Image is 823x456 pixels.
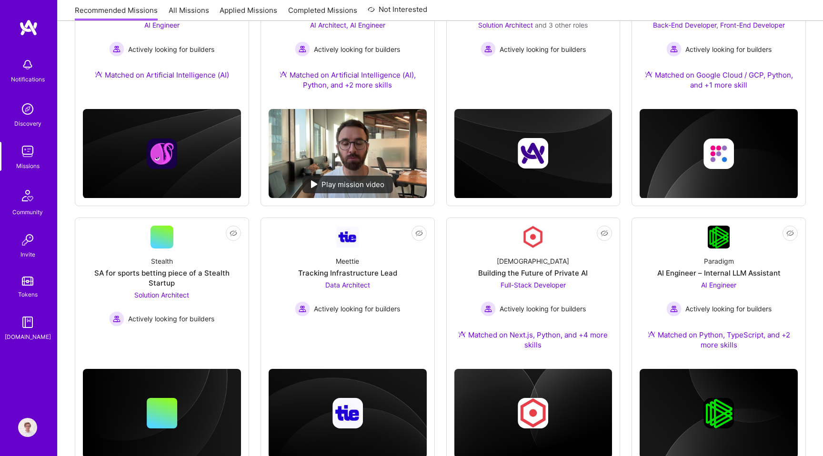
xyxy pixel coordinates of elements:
div: Community [12,207,43,217]
img: cover [454,109,612,198]
i: icon EyeClosed [601,229,608,237]
div: Tracking Infrastructure Lead [298,268,397,278]
div: Matched on Next.js, Python, and +4 more skills [454,330,612,350]
img: teamwork [18,142,37,161]
div: Discovery [14,119,41,129]
span: Actively looking for builders [128,314,214,324]
img: cover [640,109,798,198]
a: Applied Missions [220,5,277,21]
i: icon EyeClosed [786,229,794,237]
a: Company LogoParadigmAI Engineer – Internal LLM AssistantAI Engineer Actively looking for builders... [640,226,798,361]
img: Actively looking for builders [666,301,682,317]
span: Actively looking for builders [314,44,400,54]
img: Actively looking for builders [109,311,124,327]
span: Full-Stack Developer [501,281,566,289]
img: Actively looking for builders [295,41,310,57]
a: Company Logo[DEMOGRAPHIC_DATA]Building the Future of Private AIFull-Stack Developer Actively look... [454,226,612,361]
img: Ateam Purple Icon [458,330,466,338]
img: Invite [18,230,37,249]
img: Ateam Purple Icon [95,70,102,78]
span: Back-End Developer, Front-End Developer [653,21,785,29]
img: Actively looking for builders [109,41,124,57]
img: bell [18,55,37,74]
a: Company LogoMeettieTracking Infrastructure LeadData Architect Actively looking for buildersActive... [269,226,427,338]
span: Solution Architect [478,21,533,29]
div: Building the Future of Private AI [478,268,588,278]
img: Actively looking for builders [666,41,682,57]
img: Ateam Purple Icon [280,70,287,78]
div: Missions [16,161,40,171]
img: Ateam Purple Icon [648,330,655,338]
img: User Avatar [18,418,37,437]
img: Company logo [332,398,363,428]
img: Company Logo [336,227,359,247]
a: Recommended Missions [75,5,158,21]
img: play [311,180,318,188]
div: [DOMAIN_NAME] [5,332,51,342]
img: Actively looking for builders [481,41,496,57]
a: User Avatar [16,418,40,437]
a: All Missions [169,5,209,21]
span: Solution Architect [134,291,189,299]
img: Company logo [518,138,548,169]
div: Tokens [18,289,38,299]
img: Company logo [147,139,177,169]
span: AI Engineer [144,21,180,29]
div: Stealth [151,256,173,266]
div: Invite [20,249,35,259]
img: Ateam Purple Icon [645,70,652,78]
img: Company logo [703,139,734,169]
i: icon EyeClosed [230,229,237,237]
div: Notifications [11,74,45,84]
span: Actively looking for builders [685,304,772,314]
img: Company Logo [522,226,544,248]
div: Paradigm [704,256,734,266]
a: Not Interested [368,4,427,21]
img: cover [83,109,241,198]
span: and 3 other roles [535,21,588,29]
img: Actively looking for builders [481,301,496,317]
span: Actively looking for builders [500,44,586,54]
a: StealthSA for sports betting piece of a Stealth StartupSolution Architect Actively looking for bu... [83,226,241,338]
img: Company logo [518,398,548,428]
div: SA for sports betting piece of a Stealth Startup [83,268,241,288]
span: Actively looking for builders [314,304,400,314]
div: AI Engineer – Internal LLM Assistant [657,268,781,278]
img: guide book [18,313,37,332]
img: Actively looking for builders [295,301,310,317]
img: tokens [22,277,33,286]
span: Actively looking for builders [128,44,214,54]
img: Community [16,184,39,207]
div: Matched on Google Cloud / GCP, Python, and +1 more skill [640,70,798,90]
span: Actively looking for builders [500,304,586,314]
span: Actively looking for builders [685,44,772,54]
img: Company logo [703,398,734,428]
a: Completed Missions [288,5,357,21]
span: AI Engineer [701,281,736,289]
div: Matched on Python, TypeScript, and +2 more skills [640,330,798,350]
img: Company Logo [708,226,730,248]
span: AI Architect, AI Engineer [310,21,385,29]
div: Matched on Artificial Intelligence (AI) [95,70,229,80]
div: Meettie [336,256,359,266]
div: Play mission video [302,176,393,193]
div: [DEMOGRAPHIC_DATA] [497,256,569,266]
i: icon EyeClosed [415,229,423,237]
div: Matched on Artificial Intelligence (AI), Python, and +2 more skills [269,70,427,90]
img: logo [19,19,38,36]
img: discovery [18,99,37,119]
span: Data Architect [325,281,370,289]
img: No Mission [269,109,427,198]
